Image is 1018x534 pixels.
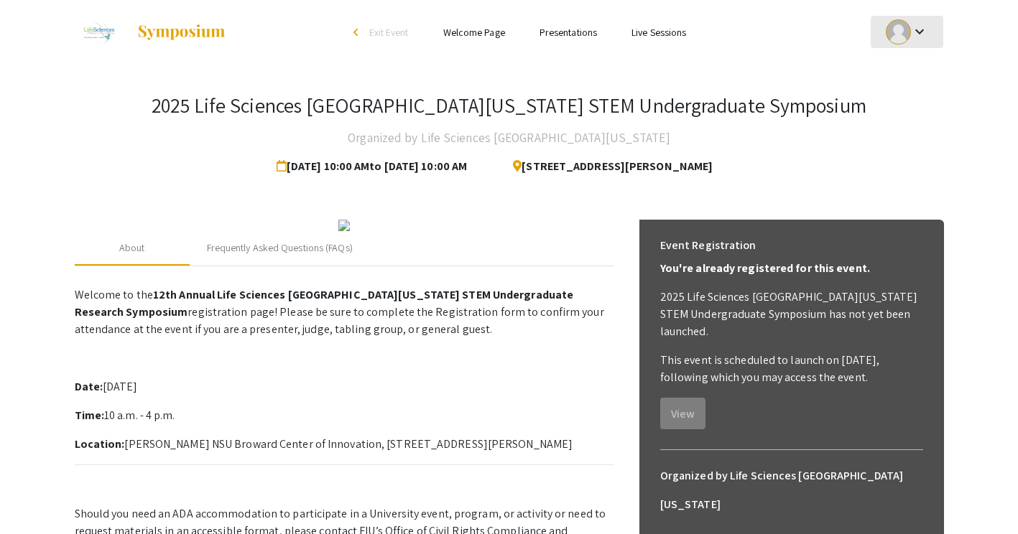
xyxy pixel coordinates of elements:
[75,436,614,453] p: [PERSON_NAME] NSU Broward Center of Innovation, [STREET_ADDRESS][PERSON_NAME]
[75,408,105,423] strong: Time:
[75,14,123,50] img: 2025 Life Sciences South Florida STEM Undergraduate Symposium
[277,152,473,181] span: [DATE] 10:00 AM to [DATE] 10:00 AM
[11,469,61,523] iframe: Chat
[75,378,614,395] p: [DATE]
[660,398,705,429] button: View
[75,14,227,50] a: 2025 Life Sciences South Florida STEM Undergraduate Symposium
[207,240,353,256] div: Frequently Asked Questions (FAQs)
[871,16,943,48] button: Expand account dropdown
[911,23,928,40] mat-icon: Expand account dropdown
[369,26,409,39] span: Exit Event
[631,26,686,39] a: Live Sessions
[75,286,614,338] p: Welcome to the registration page! Please be sure to complete the Registration form to confirm you...
[136,24,226,41] img: Symposium by ForagerOne
[660,462,923,519] h6: Organized by Life Sciences [GEOGRAPHIC_DATA][US_STATE]
[348,123,670,152] h4: Organized by Life Sciences [GEOGRAPHIC_DATA][US_STATE]
[540,26,597,39] a: Presentations
[75,436,125,451] strong: Location:
[338,220,350,231] img: 32153a09-f8cb-4114-bf27-cfb6bc84fc69.png
[660,231,756,260] h6: Event Registration
[75,287,574,319] strong: 12th Annual Life Sciences [GEOGRAPHIC_DATA][US_STATE] STEM Undergraduate Research Symposium
[152,93,866,118] h3: 2025 Life Sciences [GEOGRAPHIC_DATA][US_STATE] STEM Undergraduate Symposium
[660,289,923,340] p: 2025 Life Sciences [GEOGRAPHIC_DATA][US_STATE] STEM Undergraduate Symposium has not yet been laun...
[501,152,713,181] span: [STREET_ADDRESS][PERSON_NAME]
[660,260,923,277] p: You're already registered for this event.
[660,352,923,386] p: This event is scheduled to launch on [DATE], following which you may access the event.
[75,379,103,394] strong: Date:
[119,240,145,256] div: About
[443,26,505,39] a: Welcome Page
[75,407,614,424] p: 10 a.m. - 4 p.m.
[353,28,362,37] div: arrow_back_ios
